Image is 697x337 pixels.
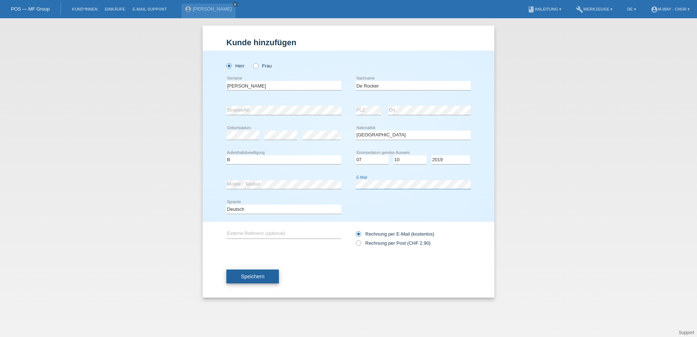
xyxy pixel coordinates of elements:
[527,6,535,13] i: book
[623,7,639,11] a: DE ▾
[356,240,431,246] label: Rechnung per Post (CHF 2.90)
[241,274,264,279] span: Speichern
[129,7,171,11] a: E-Mail Support
[679,330,694,335] a: Support
[226,63,231,68] input: Herr
[572,7,616,11] a: buildWerkzeuge ▾
[233,3,237,6] i: close
[253,63,258,68] input: Frau
[101,7,129,11] a: Einkäufe
[356,231,434,237] label: Rechnung per E-Mail (kostenlos)
[226,270,279,283] button: Speichern
[233,2,238,7] a: close
[651,6,658,13] i: account_circle
[356,240,361,249] input: Rechnung per Post (CHF 2.90)
[226,38,471,47] h1: Kunde hinzufügen
[647,7,693,11] a: account_circlem-way - Chur ▾
[576,6,583,13] i: build
[193,6,232,12] a: [PERSON_NAME]
[11,6,50,12] a: POS — MF Group
[253,63,272,69] label: Frau
[356,231,361,240] input: Rechnung per E-Mail (kostenlos)
[524,7,565,11] a: bookAnleitung ▾
[226,63,245,69] label: Herr
[68,7,101,11] a: Kund*innen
